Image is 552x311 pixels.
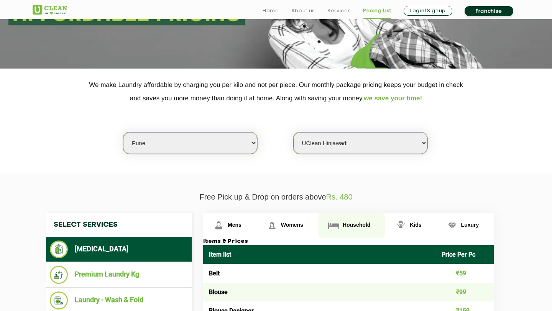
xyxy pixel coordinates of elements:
[203,245,436,264] th: Item list
[327,6,351,15] a: Services
[465,6,513,16] a: Franchise
[327,219,340,232] img: Household
[50,266,188,284] li: Premium Laundry Kg
[46,213,192,237] h4: Select Services
[33,193,519,201] p: Free Pick up & Drop on orders above
[436,264,494,283] td: ₹59
[50,241,68,258] img: Dry Cleaning
[445,219,459,232] img: Luxury
[33,78,519,105] p: We make Laundry affordable by charging you per kilo and not per piece. Our monthly package pricin...
[364,95,422,102] span: we save your time!
[203,283,436,301] td: Blouse
[50,291,188,309] li: Laundry - Wash & Fold
[50,266,68,284] img: Premium Laundry Kg
[50,241,188,258] li: [MEDICAL_DATA]
[436,283,494,301] td: ₹99
[265,219,279,232] img: Womens
[203,264,436,283] td: Belt
[281,222,303,228] span: Womens
[404,6,452,16] a: Login/Signup
[291,6,315,15] a: About us
[326,193,353,201] span: Rs. 480
[436,245,494,264] th: Price Per Pc
[33,5,67,15] img: UClean Laundry and Dry Cleaning
[203,238,494,245] h3: Items & Prices
[410,222,421,228] span: Kids
[461,222,479,228] span: Luxury
[228,222,242,228] span: Mens
[343,222,370,228] span: Household
[394,219,407,232] img: Kids
[263,6,279,15] a: Home
[363,6,391,15] a: Pricing List
[50,291,68,309] img: Laundry - Wash & Fold
[212,219,225,232] img: Mens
